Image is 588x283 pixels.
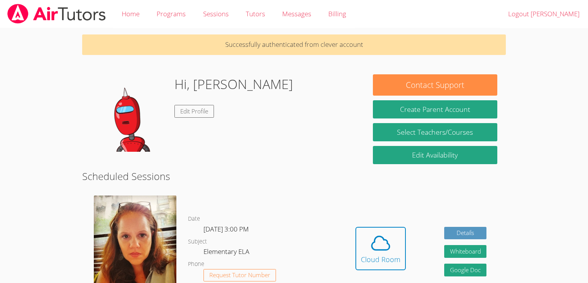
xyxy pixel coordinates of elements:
[444,245,487,258] button: Whiteboard
[203,225,249,233] span: [DATE] 3:00 PM
[373,100,497,118] button: Create Parent Account
[444,227,487,240] a: Details
[373,123,497,141] a: Select Teachers/Courses
[174,105,214,118] a: Edit Profile
[209,272,270,278] span: Request Tutor Number
[373,146,497,164] a: Edit Availability
[355,227,406,270] button: Cloud Room
[444,264,487,276] a: Google Doc
[282,9,311,18] span: Messages
[91,74,168,152] img: default.png
[82,169,505,184] h2: Scheduled Sessions
[203,269,276,282] button: Request Tutor Number
[203,246,251,259] dd: Elementary ELA
[188,214,200,224] dt: Date
[373,74,497,96] button: Contact Support
[82,34,505,55] p: Successfully authenticated from clever account
[361,254,400,265] div: Cloud Room
[188,259,204,269] dt: Phone
[188,237,207,247] dt: Subject
[174,74,293,94] h1: Hi, [PERSON_NAME]
[7,4,107,24] img: airtutors_banner-c4298cdbf04f3fff15de1276eac7730deb9818008684d7c2e4769d2f7ddbe033.png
